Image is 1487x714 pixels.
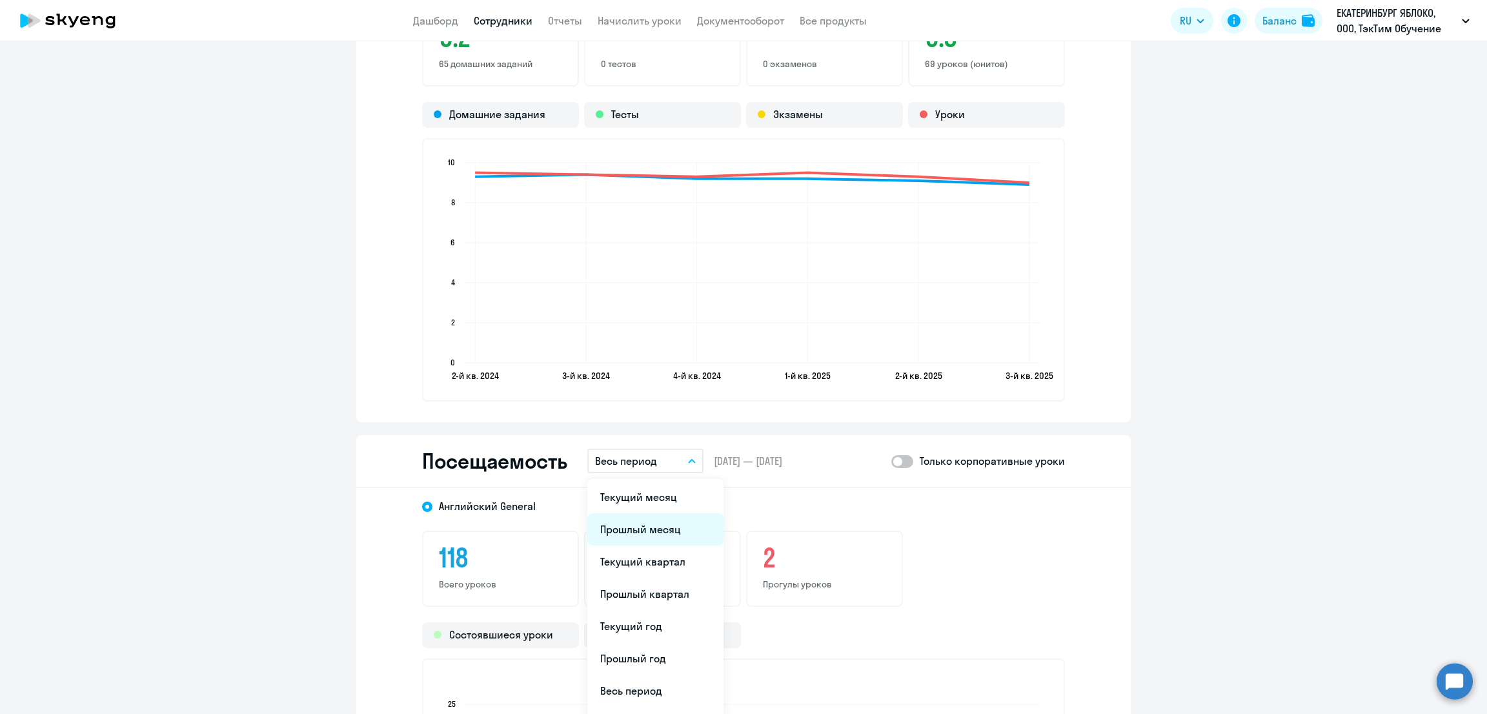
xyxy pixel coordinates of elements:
text: 8 [451,198,455,207]
text: 10 [448,158,455,167]
text: 4 [451,278,455,287]
text: 0 [450,358,455,367]
span: Английский General [439,499,536,513]
text: 2 [451,318,455,327]
a: Все продукты [800,14,867,27]
div: Экзамены [746,102,903,128]
h3: 118 [439,542,562,573]
button: RU [1171,8,1213,34]
text: 25 [448,699,456,709]
a: Документооборот [697,14,784,27]
h3: – [601,22,724,53]
p: 65 домашних заданий [439,58,562,70]
button: Весь период [587,449,703,473]
text: 2-й кв. 2025 [895,370,942,382]
div: Уроки [908,102,1065,128]
text: 2-й кв. 2024 [452,370,499,382]
a: Отчеты [548,14,582,27]
p: Только корпоративные уроки [920,453,1065,469]
p: 0 экзаменов [763,58,886,70]
button: ЕКАТЕРИНБУРГ ЯБЛОКО, ООО, ТэкТим Обучение [1330,5,1476,36]
button: Балансbalance [1255,8,1322,34]
div: Баланс [1262,13,1297,28]
div: Прогулы [584,622,741,648]
text: 4-й кв. 2024 [673,370,721,382]
h3: 9.3 [925,22,1048,53]
h2: Посещаемость [422,448,567,474]
p: Весь период [595,453,657,469]
span: RU [1180,13,1191,28]
div: Состоявшиеся уроки [422,622,579,648]
text: 3-й кв. 2024 [562,370,610,382]
div: Тесты [584,102,741,128]
a: Начислить уроки [598,14,682,27]
text: 6 [450,238,455,247]
p: Всего уроков [439,578,562,590]
img: balance [1302,14,1315,27]
p: Прогулы уроков [763,578,886,590]
text: 1-й кв. 2025 [785,370,831,382]
h3: 9.2 [439,22,562,53]
text: 3-й кв. 2025 [1006,370,1053,382]
p: 69 уроков (юнитов) [925,58,1048,70]
a: Дашборд [413,14,458,27]
p: 0 тестов [601,58,724,70]
div: Домашние задания [422,102,579,128]
h3: – [763,22,886,53]
h3: 2 [763,542,886,573]
p: ЕКАТЕРИНБУРГ ЯБЛОКО, ООО, ТэкТим Обучение [1337,5,1457,36]
a: Сотрудники [474,14,532,27]
span: [DATE] — [DATE] [714,454,782,468]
